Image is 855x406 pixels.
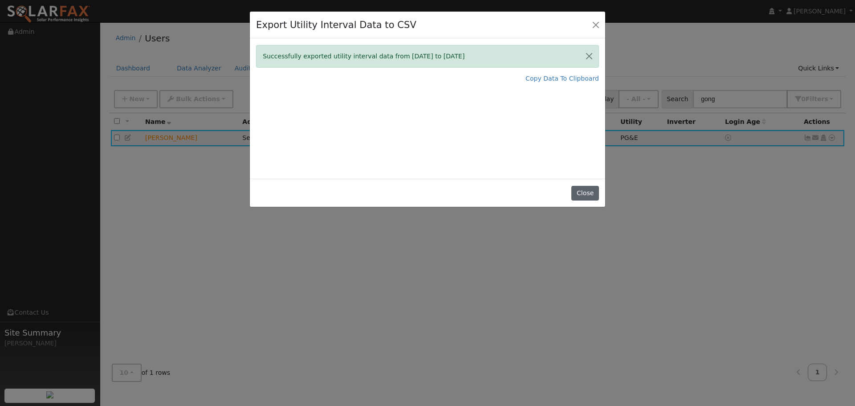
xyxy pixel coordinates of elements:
div: Successfully exported utility interval data from [DATE] to [DATE] [256,45,599,68]
h4: Export Utility Interval Data to CSV [256,18,416,32]
a: Copy Data To Clipboard [525,74,599,83]
button: Close [571,186,598,201]
button: Close [590,18,602,31]
button: Close [580,45,598,67]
